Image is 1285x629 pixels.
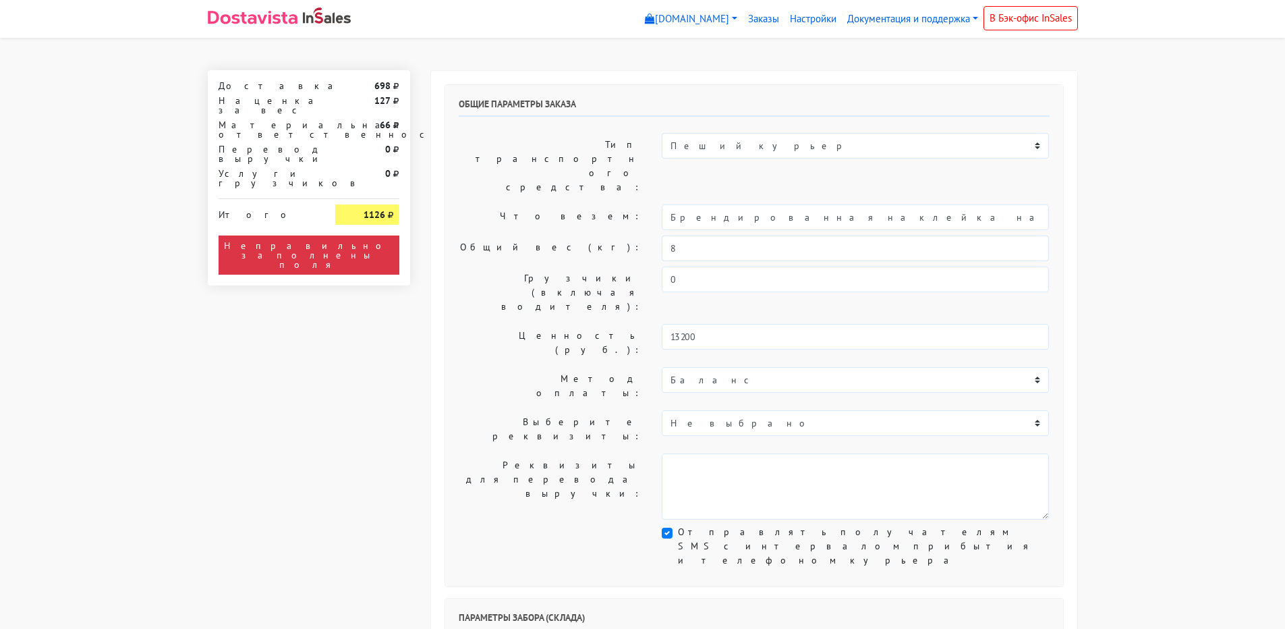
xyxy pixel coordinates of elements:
div: Материальная ответственность [208,120,326,139]
a: [DOMAIN_NAME] [639,6,743,32]
div: Итого [219,204,316,219]
strong: 698 [374,80,391,92]
strong: 66 [380,119,391,131]
label: Тип транспортного средства: [449,133,652,199]
label: Выберите реквизиты: [449,410,652,448]
div: Перевод выручки [208,144,326,163]
label: Метод оплаты: [449,367,652,405]
strong: 127 [374,94,391,107]
div: Услуги грузчиков [208,169,326,188]
label: Общий вес (кг): [449,236,652,261]
a: В Бэк-офис InSales [983,6,1078,30]
div: Доставка [208,81,326,90]
h6: Общие параметры заказа [459,99,1050,117]
label: Ценность (руб.): [449,324,652,362]
label: Грузчики (включая водителя): [449,267,652,319]
label: Реквизиты для перевода выручки: [449,454,652,520]
img: Dostavista - срочная курьерская служба доставки [208,11,297,24]
div: Неправильно заполнены поля [219,236,399,275]
label: Что везем: [449,204,652,230]
strong: 0 [385,143,391,155]
a: Документация и поддержка [842,6,983,32]
label: Отправлять получателям SMS с интервалом прибытия и телефоном курьера [678,525,1049,568]
strong: 1126 [364,209,385,221]
strong: 0 [385,167,391,180]
a: Настройки [784,6,842,32]
img: InSales [303,7,351,24]
div: Наценка за вес [208,96,326,115]
a: Заказы [743,6,784,32]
